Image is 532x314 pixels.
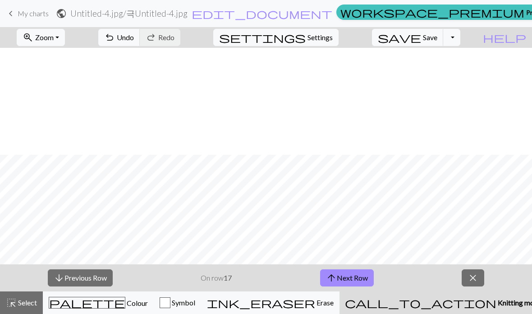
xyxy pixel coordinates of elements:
[17,298,37,307] span: Select
[219,31,306,44] span: settings
[5,7,16,20] span: keyboard_arrow_left
[23,31,33,44] span: zoom_in
[483,31,526,44] span: help
[98,29,140,46] button: Undo
[117,33,134,42] span: Undo
[224,273,232,282] strong: 17
[17,29,65,46] button: Zoom
[170,298,195,307] span: Symbol
[201,272,232,283] p: On row
[219,32,306,43] i: Settings
[6,296,17,309] span: highlight_alt
[48,269,113,286] button: Previous Row
[43,291,154,314] button: Colour
[35,33,54,42] span: Zoom
[207,296,315,309] span: ink_eraser
[372,29,444,46] button: Save
[423,33,437,42] span: Save
[468,272,478,284] span: close
[5,6,49,21] a: My charts
[378,31,421,44] span: save
[18,9,49,18] span: My charts
[70,8,188,18] h2: Untitled-4.jpg / 극Untitled-4.jpg
[54,272,64,284] span: arrow_downward
[326,272,337,284] span: arrow_upward
[320,269,374,286] button: Next Row
[201,291,339,314] button: Erase
[125,299,148,307] span: Colour
[307,32,333,43] span: Settings
[213,29,339,46] button: SettingsSettings
[340,6,524,18] span: workspace_premium
[104,31,115,44] span: undo
[56,7,67,20] span: public
[315,298,334,307] span: Erase
[49,296,125,309] span: palette
[154,291,201,314] button: Symbol
[345,296,496,309] span: call_to_action
[192,7,332,20] span: edit_document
